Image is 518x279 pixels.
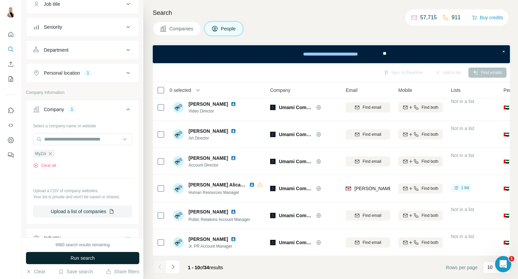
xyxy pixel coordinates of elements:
div: Company [44,106,64,113]
button: Run search [26,252,139,264]
p: 10 [487,264,493,271]
span: Umami Comms DMCC [279,212,313,219]
span: 🇦🇪 [503,104,509,111]
button: Feedback [5,149,16,161]
img: LinkedIn logo [231,236,236,242]
span: Umami Comms DMCC [279,104,313,111]
span: Not in a list [451,207,474,212]
span: [PERSON_NAME] [189,128,228,134]
span: [PERSON_NAME] [189,208,228,215]
img: Logo of Umami Comms DMCC [270,132,276,137]
span: Run search [70,255,95,261]
button: Personal location1 [26,65,139,81]
span: Find email [363,239,381,246]
img: LinkedIn logo [249,182,255,187]
button: Find email [346,156,390,167]
img: LinkedIn logo [231,128,236,134]
div: 1 [84,70,92,76]
span: Human Resources Manager [189,190,239,195]
img: LinkedIn logo [231,155,236,161]
span: 🇦🇪 [503,131,509,138]
button: Share filters [106,268,139,275]
span: [PERSON_NAME][EMAIL_ADDRESS][DOMAIN_NAME] [354,186,473,191]
img: LinkedIn logo [231,101,236,107]
button: Save search [58,268,93,275]
span: Video Director [189,108,239,114]
button: Industry [26,230,139,246]
button: Navigate to next page [166,260,180,274]
span: Umami Comms DMCC [279,185,313,192]
button: Department [26,42,139,58]
iframe: Intercom live chat [495,256,511,272]
span: Rows per page [446,264,478,271]
div: Job title [44,1,60,7]
span: Companies [169,25,194,32]
span: Not in a list [451,234,474,239]
span: Art Director [189,135,239,141]
span: [PERSON_NAME] Alicante, EMBA, PHRiTM [189,182,285,187]
span: 1 list [461,185,469,191]
span: 🇦🇪 [503,239,509,246]
div: Industry [44,234,61,241]
button: Use Surfe on LinkedIn [5,104,16,117]
img: provider findymail logo [346,185,351,192]
p: 57,715 [420,14,437,22]
span: Umami Comms DMCC [279,158,313,165]
button: Find both [398,102,443,112]
span: Find both [422,185,438,192]
button: Find both [398,156,443,167]
div: Select a company name or website [33,120,132,129]
span: [PERSON_NAME] [189,236,228,242]
div: Seniority [44,24,62,30]
button: My lists [5,73,16,85]
span: Public Relations Account Manager [189,217,250,222]
span: 🇦🇪 [503,212,509,219]
img: Avatar [173,210,184,221]
button: Find both [398,183,443,194]
span: Find both [422,104,438,110]
span: 1 [509,256,514,261]
img: Logo of Umami Comms DMCC [270,240,276,245]
img: Logo of Umami Comms DMCC [270,105,276,110]
span: Find email [363,158,381,164]
img: LinkedIn logo [231,209,236,214]
div: Department [44,47,68,53]
p: 911 [452,14,461,22]
iframe: Banner [153,45,510,63]
button: Find both [398,237,443,248]
span: Find both [422,158,438,164]
div: 1 [68,106,76,112]
span: Account Director [189,162,239,168]
span: of [200,265,204,270]
span: Find both [422,239,438,246]
img: Logo of Umami Comms DMCC [270,186,276,191]
img: Avatar [173,237,184,248]
h4: Search [153,8,510,18]
span: MyZoi [35,151,46,157]
span: Umami Comms DMCC [279,131,313,138]
img: Logo of Umami Comms DMCC [270,159,276,164]
button: Company1 [26,101,139,120]
span: 🇦🇪 [503,158,509,165]
button: Upload a list of companies [33,205,132,218]
button: Clear all [33,162,56,169]
button: Search [5,43,16,55]
span: Mobile [398,87,412,94]
button: Clear [26,268,45,275]
button: Find both [398,210,443,221]
span: Find both [422,131,438,137]
button: Find email [346,210,390,221]
span: Find email [363,104,381,110]
button: Use Surfe API [5,119,16,131]
span: 🇦🇪 [503,185,509,192]
p: Upload a CSV of company websites. [33,188,132,194]
span: 0 selected [170,87,191,94]
button: Dashboard [5,134,16,146]
span: Lists [451,87,461,94]
span: Email [346,87,357,94]
p: Your list is private and won't be saved or shared. [33,194,132,200]
img: Avatar [173,102,184,113]
span: Find both [422,212,438,219]
button: Find email [346,129,390,139]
